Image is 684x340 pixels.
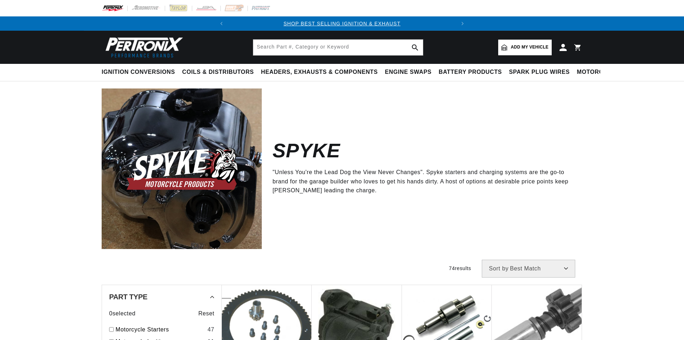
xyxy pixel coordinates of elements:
[407,40,423,55] button: search button
[261,68,378,76] span: Headers, Exhausts & Components
[498,40,552,55] a: Add my vehicle
[198,309,214,318] span: Reset
[208,325,214,334] div: 47
[385,68,432,76] span: Engine Swaps
[182,68,254,76] span: Coils & Distributors
[449,265,471,271] span: 74 results
[482,260,575,278] select: Sort by
[381,64,435,81] summary: Engine Swaps
[102,68,175,76] span: Ignition Conversions
[489,266,509,272] span: Sort by
[439,68,502,76] span: Battery Products
[102,88,262,249] img: Spyke
[455,16,470,31] button: Translation missing: en.sections.announcements.next_announcement
[257,64,381,81] summary: Headers, Exhausts & Components
[102,64,179,81] summary: Ignition Conversions
[109,293,147,300] span: Part Type
[511,44,548,51] span: Add my vehicle
[505,64,573,81] summary: Spark Plug Wires
[229,20,455,27] div: Announcement
[109,309,136,318] span: 0 selected
[284,21,400,26] a: SHOP BEST SELLING IGNITION & EXHAUST
[179,64,257,81] summary: Coils & Distributors
[272,168,572,195] p: "Unless You're the Lead Dog the View Never Changes". Spyke starters and charging systems are the ...
[116,325,205,334] a: Motorcycle Starters
[577,68,619,76] span: Motorcycle
[84,16,600,31] slideshow-component: Translation missing: en.sections.announcements.announcement_bar
[272,142,340,159] h2: Spyke
[573,64,623,81] summary: Motorcycle
[214,16,229,31] button: Translation missing: en.sections.announcements.previous_announcement
[102,35,184,60] img: Pertronix
[509,68,570,76] span: Spark Plug Wires
[253,40,423,55] input: Search Part #, Category or Keyword
[229,20,455,27] div: 1 of 2
[435,64,505,81] summary: Battery Products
